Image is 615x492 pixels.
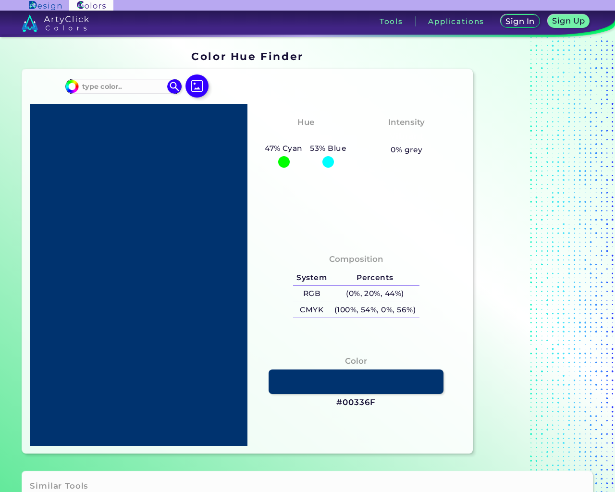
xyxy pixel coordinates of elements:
[553,17,585,25] h5: Sign Up
[191,49,303,63] h1: Color Hue Finder
[29,1,61,10] img: ArtyClick Design logo
[297,115,314,129] h4: Hue
[293,270,331,285] h5: System
[79,80,168,93] input: type color..
[386,131,428,142] h3: Vibrant
[388,115,425,129] h4: Intensity
[261,142,306,155] h5: 47% Cyan
[278,131,332,142] h3: Cyan-Blue
[167,79,182,94] img: icon search
[428,18,484,25] h3: Applications
[501,15,540,28] a: Sign In
[30,480,88,492] h3: Similar Tools
[22,14,89,32] img: logo_artyclick_colors_white.svg
[331,286,419,302] h5: (0%, 20%, 44%)
[391,144,422,156] h5: 0% grey
[329,252,383,266] h4: Composition
[185,74,209,98] img: icon picture
[331,270,419,285] h5: Percents
[548,15,590,28] a: Sign Up
[336,397,376,408] h3: #00336F
[293,286,331,302] h5: RGB
[331,302,419,318] h5: (100%, 54%, 0%, 56%)
[293,302,331,318] h5: CMYK
[307,142,350,155] h5: 53% Blue
[345,354,367,368] h4: Color
[380,18,403,25] h3: Tools
[506,17,534,25] h5: Sign In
